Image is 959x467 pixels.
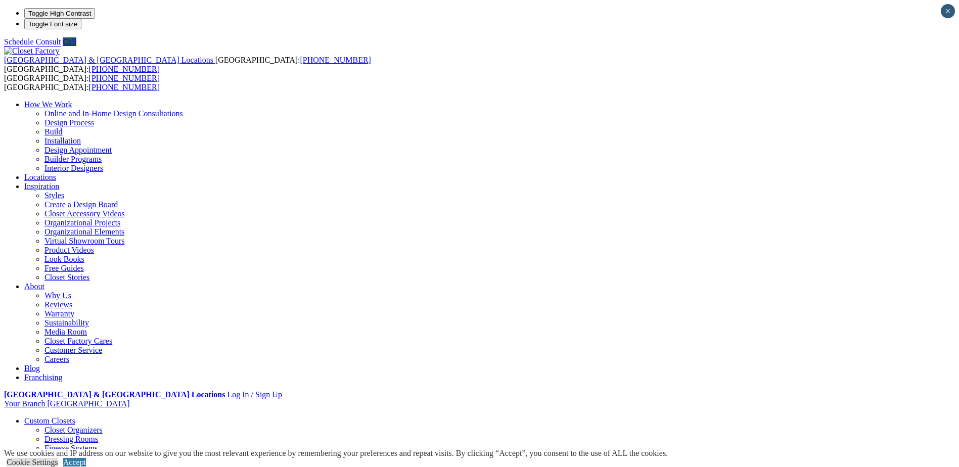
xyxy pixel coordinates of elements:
[44,444,98,452] a: Finesse Systems
[44,346,102,354] a: Customer Service
[44,146,112,154] a: Design Appointment
[44,155,102,163] a: Builder Programs
[44,300,72,309] a: Reviews
[47,399,129,408] span: [GEOGRAPHIC_DATA]
[4,56,213,64] span: [GEOGRAPHIC_DATA] & [GEOGRAPHIC_DATA] Locations
[44,164,103,172] a: Interior Designers
[941,4,955,18] button: Close
[44,255,84,263] a: Look Books
[44,246,94,254] a: Product Videos
[44,273,89,282] a: Closet Stories
[44,318,89,327] a: Sustainability
[44,218,120,227] a: Organizational Projects
[300,56,371,64] a: [PHONE_NUMBER]
[24,416,75,425] a: Custom Closets
[24,373,63,382] a: Franchising
[4,56,371,73] span: [GEOGRAPHIC_DATA]: [GEOGRAPHIC_DATA]:
[44,136,81,145] a: Installation
[28,10,91,17] span: Toggle High Contrast
[24,364,40,372] a: Blog
[44,209,125,218] a: Closet Accessory Videos
[44,337,112,345] a: Closet Factory Cares
[44,426,103,434] a: Closet Organizers
[44,127,63,136] a: Build
[4,399,130,408] a: Your Branch [GEOGRAPHIC_DATA]
[24,173,56,181] a: Locations
[44,237,125,245] a: Virtual Showroom Tours
[4,56,215,64] a: [GEOGRAPHIC_DATA] & [GEOGRAPHIC_DATA] Locations
[24,100,72,109] a: How We Work
[44,118,94,127] a: Design Process
[24,282,44,291] a: About
[63,458,86,466] a: Accept
[44,109,183,118] a: Online and In-Home Design Consultations
[89,65,160,73] a: [PHONE_NUMBER]
[44,200,118,209] a: Create a Design Board
[44,309,74,318] a: Warranty
[4,399,45,408] span: Your Branch
[4,37,61,46] a: Schedule Consult
[44,191,64,200] a: Styles
[4,390,225,399] a: [GEOGRAPHIC_DATA] & [GEOGRAPHIC_DATA] Locations
[44,355,69,363] a: Careers
[63,37,76,46] a: Call
[44,227,124,236] a: Organizational Elements
[24,8,95,19] button: Toggle High Contrast
[28,20,77,28] span: Toggle Font size
[24,182,59,191] a: Inspiration
[4,46,60,56] img: Closet Factory
[44,435,98,443] a: Dressing Rooms
[44,291,71,300] a: Why Us
[4,449,668,458] div: We use cookies and IP address on our website to give you the most relevant experience by remember...
[4,74,160,91] span: [GEOGRAPHIC_DATA]: [GEOGRAPHIC_DATA]:
[227,390,282,399] a: Log In / Sign Up
[44,328,87,336] a: Media Room
[89,83,160,91] a: [PHONE_NUMBER]
[44,264,84,272] a: Free Guides
[89,74,160,82] a: [PHONE_NUMBER]
[24,19,81,29] button: Toggle Font size
[7,458,58,466] a: Cookie Settings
